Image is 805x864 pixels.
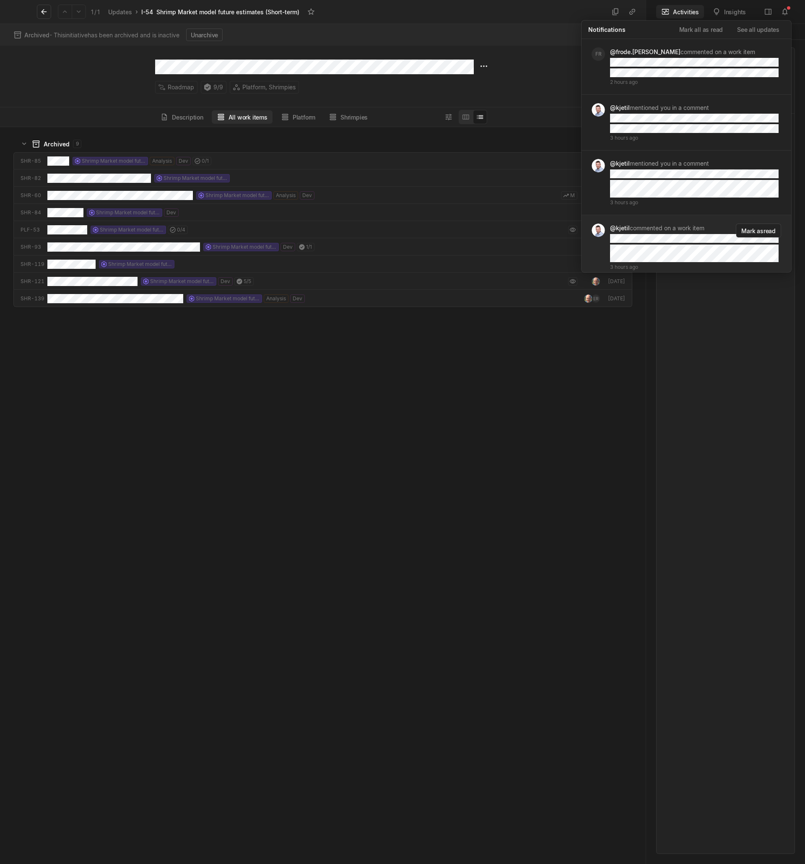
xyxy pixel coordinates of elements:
span: Dev [221,278,230,285]
div: SHR-119 [21,260,44,268]
div: 1 1 [91,8,100,16]
span: Dev [302,192,312,199]
span: 0 / 1 [202,157,209,165]
div: SHR-60 [21,192,44,199]
a: FR@frode.[PERSON_NAME]commented on a work item2 hours ago [582,39,791,94]
div: I-54 [141,8,153,16]
span: Mark as read [741,227,776,234]
a: @kjetilmentioned you in a comment3 hours ago [582,95,791,150]
div: PLF-53 [21,226,44,234]
strong: @kjetil [610,224,630,232]
span: 1 / 1 [306,243,312,251]
span: Analysis [152,157,172,165]
a: SHR-121Shrimp Market model future estimates (Short-term)Dev5/5[DATE] [13,273,632,290]
span: Shrimp Market model future estimates (Short-term) [108,260,172,268]
button: Platform [276,110,320,124]
span: 2 hours ago [610,78,638,86]
span: Shrimp Market model future estimates (Short-term) [150,278,214,285]
span: Shrimp Market model future estimates (Short-term) [164,174,227,182]
img: profilbilde_kontali.png [592,159,605,172]
p: mentioned you in a comment [610,160,709,167]
div: 9 / 9 [201,81,226,94]
button: Change to mode list_view [473,110,487,124]
button: Activities [656,5,704,18]
span: Shrimp Market model future estimates (Short-term) [96,209,160,216]
div: SHR-93 [21,243,44,251]
span: Dev [166,209,176,216]
button: Shrimpies [324,110,373,124]
div: › [135,8,138,16]
button: Unarchive [186,29,223,41]
a: SHR-139Shrimp Market model future estimates (Short-term)AnalysisDevER[DATE] [13,290,632,307]
div: Roadmap [155,81,197,94]
a: SHR-60Shrimp Market model future estimates (Short-term)AnalysisDevM[DATE] [13,187,632,204]
a: Updates [106,6,134,18]
span: Platform, Shrimpies [242,81,296,93]
span: 3 hours ago [610,199,638,206]
a: SHR-82Shrimp Market model future estimates (Short-term)[DATE] [13,169,632,187]
div: SHR-121 [21,278,44,285]
p: mentioned you in a comment [610,104,709,111]
div: SHR-85 [21,157,44,165]
span: 5 / 5 [244,278,251,285]
button: See all updates [732,23,784,36]
p: commented on a work item [610,48,755,55]
div: SHR-82 [21,174,44,182]
div: Shrimp Market model future estimates (Short-term) [156,8,299,16]
span: Shrimp Market model future estimates (Short-term) [196,295,260,302]
span: Dev [293,295,302,302]
span: / [94,8,96,16]
img: profilbilde_kontali.png [592,224,605,237]
span: FR [595,47,602,61]
span: Archived [24,31,49,39]
div: 9 [73,140,81,148]
img: profile.jpeg [584,294,592,303]
button: Change to mode board_view [459,110,473,124]
div: [DATE] [607,295,625,302]
span: M [570,192,575,199]
div: board and list toggle [459,110,487,124]
button: Mark all as read [674,23,728,36]
span: ER [593,294,598,303]
strong: @kjetil [610,104,630,111]
div: [DATE] [607,278,625,285]
div: SHR-139 [21,295,44,302]
div: Archived [44,140,70,148]
span: - This initiative has been archived and is inactive [24,31,179,39]
img: profilbilde_kontali.png [592,103,605,117]
div: SHR-84 [21,209,44,216]
span: Shrimp Market model future estimates (Short-term) [82,157,145,165]
span: 0 / 4 [177,226,185,234]
span: Analysis [276,192,296,199]
a: @kjetilmentioned you in a comment3 hours ago [582,151,791,215]
span: Shrimp Market model future estimates (Short-term) [100,226,164,234]
p: commented on a work item [610,224,704,232]
a: PLF-53Shrimp Market model future estimates (Short-term)0/4[DATE] [13,221,632,238]
span: 3 hours ago [610,134,638,142]
a: @kjetilcommented on a work item3 hours agoMark asread [582,215,791,279]
span: Shrimp Market model future estimates (Short-term) [205,192,269,199]
button: Insights [707,5,751,18]
button: All work items [212,110,273,124]
a: SHR-84Shrimp Market model future estimates (Short-term)Dev[DATE] [13,204,632,221]
a: SHR-93Shrimp Market model future estimates (Short-term)Dev1/1[DATE] [13,238,632,255]
a: SHR-119Shrimp Market model future estimates (Short-term)[DATE] [13,255,632,273]
strong: @frode.[PERSON_NAME] [610,48,680,55]
span: Dev [179,157,188,165]
a: SHR-85Shrimp Market model future estimates (Short-term)AnalysisDev0/1[DATE] [13,152,632,169]
button: Mark asread [736,224,781,238]
span: Notifications [588,25,670,34]
span: Analysis [266,295,286,302]
img: profile.jpeg [592,277,600,286]
span: Dev [283,243,293,251]
span: 3 hours ago [610,263,638,271]
span: Shrimp Market model future estimates (Short-term) [213,243,276,251]
button: Description [155,110,208,124]
strong: @kjetil [610,160,630,167]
